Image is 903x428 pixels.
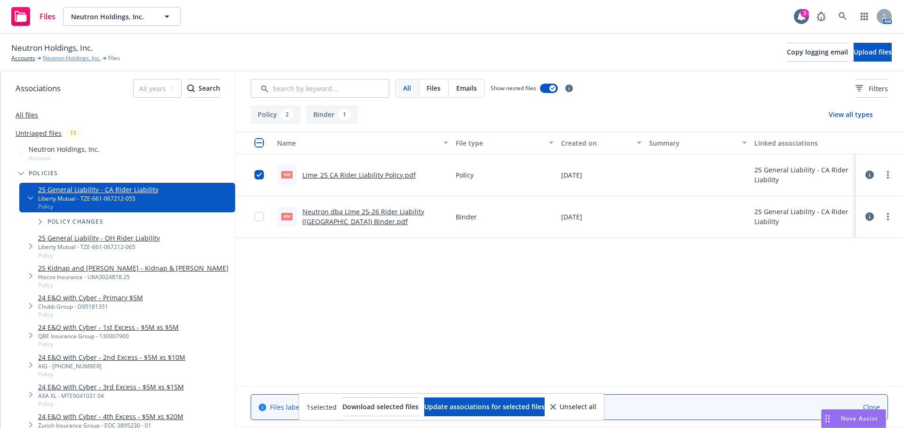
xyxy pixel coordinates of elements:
div: Liberty Mutual - TZE-661-067212-065 [38,243,160,251]
button: Upload files [854,43,892,62]
a: 25 General Liability - CA Rider Liability [38,185,158,195]
a: 24 E&O with Cyber - 3rd Excess - $5M xs $15M [38,382,184,392]
a: Neutron Holdings, Inc. [43,54,101,62]
button: Summary [645,132,751,154]
span: Files labeled as "Auto ID card" are hidden. [270,402,467,412]
span: Account [29,154,100,162]
span: Policy [38,281,229,289]
a: Neutron dba Lime 25-26 Rider Liability ([GEOGRAPHIC_DATA]) Binder.pdf [302,207,424,226]
a: Report a Bug [812,7,831,26]
span: Policy [38,400,184,408]
span: 1 selected [307,402,337,412]
a: 24 E&O with Cyber - 2nd Excess - $5M xs $10M [38,352,185,362]
span: pdf [281,171,293,178]
div: 3 [800,9,809,17]
span: Neutron Holdings, Inc. [71,12,152,22]
span: All [403,83,411,93]
div: Search [187,79,220,97]
div: 25 General Liability - CA Rider Liability [754,165,852,185]
span: Nova Assist [841,414,878,422]
button: Linked associations [751,132,856,154]
button: File type [452,132,557,154]
input: Toggle Row Selected [254,170,264,179]
span: Neutron Holdings, Inc. [11,42,93,54]
a: All files [16,110,38,119]
span: Associations [16,82,61,94]
div: Drag to move [822,410,833,428]
a: Search [833,7,852,26]
span: Policy [38,202,158,210]
button: Unselect all [550,397,596,416]
span: Policies [29,171,58,176]
span: Policy [38,370,185,378]
div: 1 [338,109,351,120]
button: Name [273,132,452,154]
span: Filters [869,84,888,93]
div: 11 [65,128,81,139]
span: Unselect all [560,404,596,410]
div: 2 [281,109,293,120]
div: File type [456,138,543,148]
span: Neutron Holdings, Inc. [29,144,100,154]
button: Copy logging email [787,43,848,62]
div: Created on [561,138,631,148]
button: Download selected files [342,397,419,416]
div: Chubb Group - D95181351 [38,303,143,311]
span: Upload files [854,47,892,56]
div: AXA XL - MTE9041031 04 [38,392,184,400]
span: Files [40,13,55,20]
span: Policy [38,311,143,319]
div: Summary [649,138,737,148]
a: Lime_25 CA Rider Liability Policy.pdf [302,171,416,179]
span: Files [108,54,120,62]
a: more [882,211,894,222]
svg: Search [187,85,195,92]
input: Select all [254,138,264,148]
button: Update associations for selected files [424,397,545,416]
div: QBE Insurance Group - 130007900 [38,332,179,340]
button: View all types [814,105,888,124]
span: [DATE] [561,212,582,222]
span: Download selected files [342,402,419,411]
a: Close [863,402,880,412]
span: Copy logging email [787,47,848,56]
div: Hiscox Insurance - UKA3024818.25 [38,273,229,281]
a: 24 E&O with Cyber - Primary $5M [38,293,143,303]
div: Linked associations [754,138,852,148]
span: Policy [38,251,160,259]
span: Policy [38,340,179,348]
div: Liberty Mutual - TZE-661-067212-055 [38,195,158,202]
span: Update associations for selected files [424,402,545,411]
button: Created on [557,132,645,154]
div: 25 General Liability - CA Rider Liability [754,207,852,226]
span: Files [427,83,441,93]
button: SearchSearch [187,79,220,98]
a: 24 E&O with Cyber - 4th Excess - $5M xs $20M [38,412,183,421]
button: Binder [306,105,358,124]
a: 25 Kidnap and [PERSON_NAME] - Kidnap & [PERSON_NAME] [38,263,229,273]
button: Policy [251,105,301,124]
a: Files [8,3,59,30]
button: Filters [855,79,888,98]
a: Switch app [855,7,874,26]
span: Show nested files [491,84,536,92]
span: Emails [456,83,477,93]
a: more [882,169,894,180]
a: 25 General Liability - OH Rider Liability [38,233,160,243]
span: pdf [281,213,293,220]
button: Nova Assist [821,409,886,428]
span: Policy changes [48,219,103,225]
span: Binder [456,212,477,222]
div: AIG - [PHONE_NUMBER] [38,362,185,370]
a: 24 E&O with Cyber - 1st Excess - $5M xs $5M [38,322,179,332]
div: Name [277,138,438,148]
span: Policy [456,170,474,180]
span: [DATE] [561,170,582,180]
a: Untriaged files [16,128,62,138]
a: Accounts [11,54,35,62]
input: Toggle Row Selected [254,212,264,221]
span: Filters [855,84,888,93]
button: Neutron Holdings, Inc. [63,7,181,26]
input: Search by keyword... [251,79,389,98]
